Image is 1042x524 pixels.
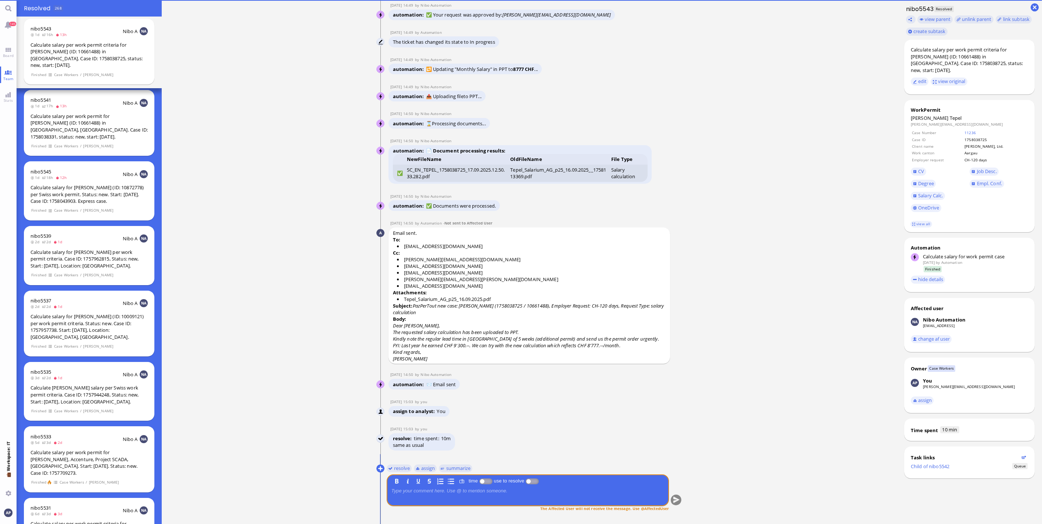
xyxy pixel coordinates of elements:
[377,65,385,73] img: Nibo Automation
[917,15,953,24] button: view parent
[426,120,486,127] span: ⌛Processing documents...
[80,343,82,349] span: /
[911,107,1028,113] div: WorkPermit
[55,32,69,37] span: 13h
[977,168,997,175] span: Job Desc.
[390,111,415,116] span: [DATE] 14:50
[911,204,941,212] a: OneDrive
[31,25,51,32] a: nibo5543
[393,202,426,209] span: automation
[54,207,79,213] span: Case Workers
[540,506,669,511] span: The Affected User will not receive the message. Use @AffectedUser
[80,207,82,213] span: /
[377,435,385,443] img: You
[31,72,46,78] span: Finished
[85,479,87,485] span: /
[911,78,929,86] button: edit
[123,507,138,514] span: Nibo A
[377,120,385,128] img: Nibo Automation
[911,168,926,176] a: CV
[420,138,451,143] span: automation@nibo.ai
[397,243,666,250] li: [EMAIL_ADDRESS][DOMAIN_NAME]
[80,143,82,149] span: /
[393,66,426,72] span: automation
[390,372,415,377] span: [DATE] 14:50
[393,477,401,485] button: B
[912,130,963,136] td: Case Number
[493,478,526,484] label: use to resolve
[377,408,385,416] img: You
[42,103,55,108] span: 17h
[31,440,42,445] span: 5d
[140,170,148,178] img: NA
[31,272,46,278] span: Finished
[996,15,1032,24] task-group-action-menu: link subtask
[420,3,451,8] span: automation@nibo.ai
[923,253,1028,260] div: Calculate salary for work permit case
[405,154,508,165] th: NewFileName
[83,207,114,213] span: [PERSON_NAME]
[911,46,1028,73] div: Calculate salary per work permit criteria for [PERSON_NAME] (ID: 10661488) in [GEOGRAPHIC_DATA]. ...
[912,150,963,156] td: Work canton
[123,28,138,35] span: Nibo A
[405,165,508,182] td: SC_EN_TEPEL_1758038725_17.09.2025.12.50.33.282.pdf
[393,335,659,342] span: Kindly note the regular lead time in [GEOGRAPHIC_DATA] of 5 weeks (additional permit) and send us...
[393,93,426,100] span: automation
[123,371,138,378] span: Nibo A
[31,168,51,175] span: nibo5545
[31,175,42,180] span: 1d
[397,269,666,276] li: [EMAIL_ADDRESS][DOMAIN_NAME]
[31,505,51,511] a: nibo5531
[393,349,666,362] p: Kind regards, [PERSON_NAME]
[31,207,46,213] span: Finished
[393,442,451,448] p: same as usual
[390,426,415,431] span: [DATE] 15:03
[53,440,65,445] span: 2d
[918,180,934,187] span: Degree
[42,375,53,380] span: 2d
[393,342,666,349] p: FYI: Last year he earned CHF 9'300.--. We can try with the new calculation which reflects CHF 8'7...
[1021,455,1026,460] button: Show flow diagram
[393,250,400,256] strong: Cc:
[31,103,42,108] span: 1d
[415,399,421,404] span: by
[390,220,415,226] span: [DATE] 14:50
[31,304,42,309] span: 2d
[479,478,493,484] p-inputswitch: Log time spent
[420,399,427,404] span: anand.pazhenkottil@bluelakelegal.com
[83,72,114,78] span: [PERSON_NAME]
[31,375,42,380] span: 3d
[923,377,932,384] div: You
[910,221,932,227] a: view all
[911,427,938,434] div: Time spent
[54,143,79,149] span: Case Workers
[53,304,65,309] span: 1d
[502,11,611,18] i: [PERSON_NAME][EMAIL_ADDRESS][DOMAIN_NAME]
[415,111,421,116] span: by
[609,154,647,165] th: File Type
[415,57,421,62] span: by
[140,506,148,514] img: NA
[941,260,962,265] span: automation@bluelakelegal.com
[924,266,942,272] span: Finished
[390,138,415,143] span: [DATE] 14:50
[140,27,148,35] img: NA
[415,372,421,377] span: by
[42,239,53,244] span: 2d
[377,381,385,389] img: Nibo Automation
[53,511,65,516] span: 3d
[31,343,46,349] span: Finished
[923,323,955,328] a: [EMAIL_ADDRESS]
[415,138,421,143] span: by
[911,192,945,200] a: Salary Calc.
[911,318,919,326] img: Nibo Automation
[31,233,51,239] span: nibo5539
[918,168,924,175] span: CV
[393,408,437,414] span: assign to analyst
[31,113,148,140] div: Calculate salary per work permit for [PERSON_NAME] (ID: 10661488) in [GEOGRAPHIC_DATA], [GEOGRAPH...
[42,32,55,37] span: 16h
[390,84,415,89] span: [DATE] 14:49
[970,180,1004,188] a: Empl. Conf.
[83,272,114,278] span: [PERSON_NAME]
